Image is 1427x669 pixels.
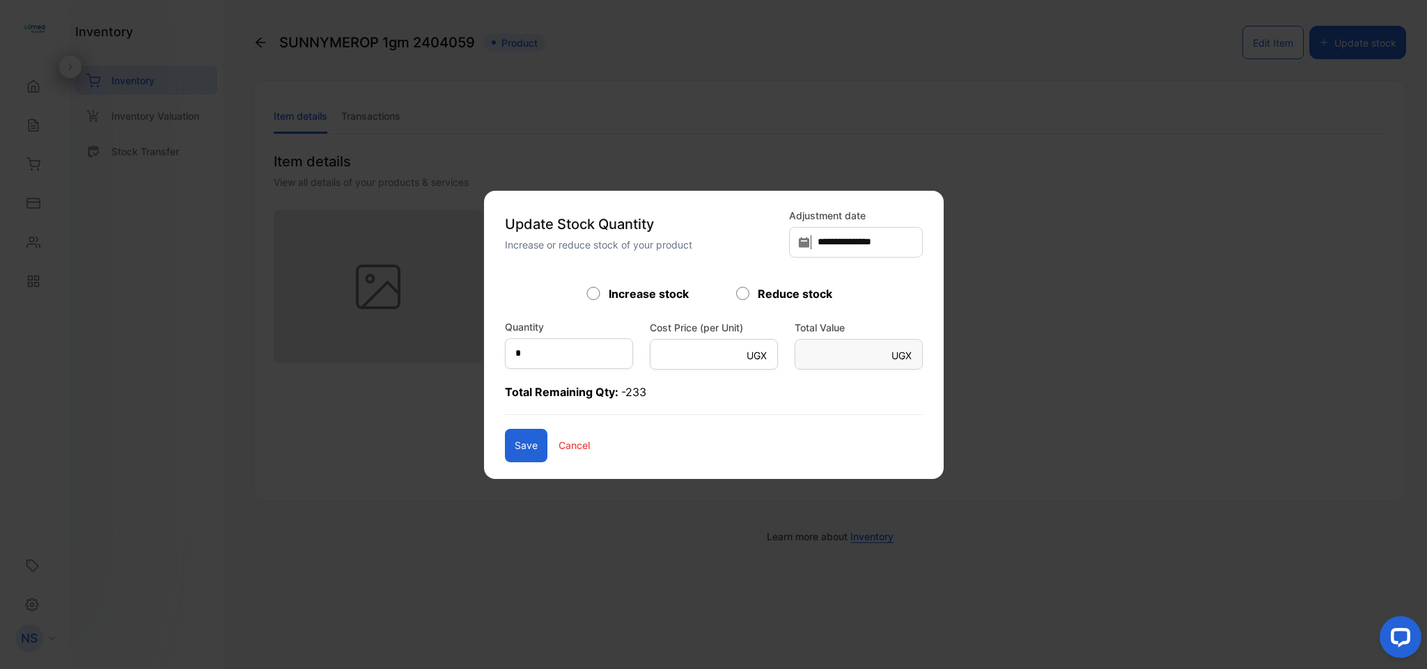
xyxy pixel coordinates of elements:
p: Update Stock Quantity [505,214,781,235]
iframe: LiveChat chat widget [1368,611,1427,669]
p: Total Remaining Qty: [505,384,923,415]
label: Quantity [505,320,544,334]
label: Cost Price (per Unit) [650,320,778,335]
span: -233 [621,385,646,399]
p: Cancel [559,438,590,452]
label: Reduce stock [758,285,832,302]
button: Save [505,429,547,462]
p: UGX [891,348,912,363]
label: Adjustment date [789,208,923,223]
label: Increase stock [609,285,689,302]
p: UGX [747,348,767,363]
label: Total Value [795,320,923,335]
p: Increase or reduce stock of your product [505,237,781,252]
